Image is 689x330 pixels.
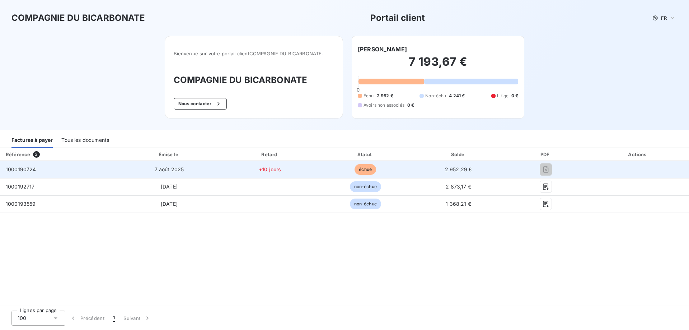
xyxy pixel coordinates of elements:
div: Statut [320,151,411,158]
span: 4 241 € [449,93,465,99]
h6: [PERSON_NAME] [358,45,407,54]
span: 2 952 € [377,93,393,99]
span: 1 [113,315,115,322]
span: 2 952,29 € [445,166,472,172]
div: Retard [223,151,317,158]
h3: COMPAGNIE DU BICARBONATE [174,74,334,87]
h3: Portail client [370,11,425,24]
span: Avoirs non associés [364,102,404,108]
h3: COMPAGNIE DU BICARBONATE [11,11,145,24]
h2: 7 193,67 € [358,55,518,76]
span: 0 € [407,102,414,108]
span: 100 [18,315,26,322]
div: Émise le [118,151,220,158]
button: Précédent [65,311,109,326]
div: PDF [506,151,586,158]
span: non-échue [350,199,381,209]
div: Actions [589,151,688,158]
div: Référence [6,152,30,157]
div: Solde [414,151,503,158]
button: Nous contacter [174,98,227,110]
span: FR [661,15,667,21]
button: Suivant [119,311,155,326]
span: 7 août 2025 [155,166,184,172]
span: non-échue [350,181,381,192]
span: 3 [33,151,39,158]
div: Factures à payer [11,133,53,148]
span: 1000193559 [6,201,36,207]
span: 0 € [511,93,518,99]
span: 1000192717 [6,183,35,190]
span: +10 jours [259,166,281,172]
span: Échu [364,93,374,99]
button: 1 [109,311,119,326]
span: 0 [357,87,360,93]
span: [DATE] [161,183,178,190]
span: Non-échu [425,93,446,99]
span: 1000190724 [6,166,36,172]
span: 1 368,21 € [446,201,471,207]
span: [DATE] [161,201,178,207]
span: Bienvenue sur votre portail client COMPAGNIE DU BICARBONATE . [174,51,334,56]
span: Litige [497,93,508,99]
span: échue [355,164,376,175]
div: Tous les documents [61,133,109,148]
span: 2 873,17 € [446,183,471,190]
